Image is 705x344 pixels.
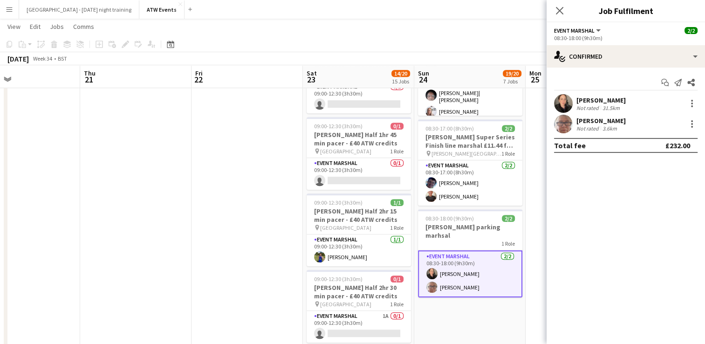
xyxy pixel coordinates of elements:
span: 14/20 [391,70,410,77]
span: Fri [195,69,203,77]
app-job-card: 09:00-12:30 (3h30m)0/1[PERSON_NAME] Half 2hr 30 min pacer - £40 ATW credits [GEOGRAPHIC_DATA]1 Ro... [307,270,411,343]
a: Edit [26,21,44,33]
span: Thu [84,69,96,77]
span: Sun [418,69,429,77]
h3: [PERSON_NAME] parking marhsal [418,223,522,240]
span: 24 [417,74,429,85]
span: Jobs [50,22,64,31]
span: 08:30-17:00 (8h30m) [425,125,474,132]
span: 23 [305,74,317,85]
span: 1/1 [390,199,404,206]
span: Comms [73,22,94,31]
button: Event Marshal [554,27,602,34]
div: Not rated [576,125,601,132]
app-card-role: Event Marshal0/109:00-12:30 (3h30m) [307,158,411,190]
app-card-role: Event Marshal0/109:00-12:30 (3h30m) [307,82,411,113]
app-card-role: Event Marshal2/208:30-17:00 (8h30m)[PERSON_NAME][PERSON_NAME] [418,160,522,206]
div: 15 Jobs [392,78,410,85]
span: 08:30-18:00 (9h30m) [425,215,474,222]
span: 1 Role [390,301,404,308]
h3: [PERSON_NAME] Super Series Finish line marshal £11.44 for over 21's [418,133,522,150]
span: 22 [194,74,203,85]
span: 25 [528,74,541,85]
div: Not rated [576,104,601,111]
span: View [7,22,21,31]
div: 31.5km [601,104,622,111]
span: 2/2 [502,215,515,222]
h3: [PERSON_NAME] Half 2hr 15 min pacer - £40 ATW credits [307,207,411,224]
span: 2/2 [502,125,515,132]
div: 3.6km [601,125,619,132]
span: 19/20 [503,70,521,77]
div: Total fee [554,141,586,150]
button: [GEOGRAPHIC_DATA] - [DATE] night training [19,0,139,19]
app-card-role: Event Marshal1A0/109:00-12:30 (3h30m) [307,311,411,343]
span: 1 Role [501,240,515,247]
h3: [PERSON_NAME] Half 1hr 45 min pacer - £40 ATW credits [307,131,411,147]
span: 0/1 [390,123,404,130]
app-card-role: Event Marshal1/109:00-12:30 (3h30m)[PERSON_NAME] [307,234,411,266]
div: BST [58,55,67,62]
app-job-card: 08:30-17:00 (8h30m)2/2[PERSON_NAME] Super Series Finish line marshal £11.44 for over 21's [PERSON... [418,119,522,206]
span: 1 Role [390,148,404,155]
span: 09:00-12:30 (3h30m) [314,275,363,282]
a: Jobs [46,21,68,33]
app-job-card: 09:00-12:30 (3h30m)0/1[PERSON_NAME] Half 1hr 45 min pacer - £40 ATW credits [GEOGRAPHIC_DATA]1 Ro... [307,117,411,190]
div: [PERSON_NAME] [576,96,626,104]
span: Mon [529,69,541,77]
h3: Job Fulfilment [547,5,705,17]
button: ATW Events [139,0,185,19]
span: Week 34 [31,55,54,62]
div: [PERSON_NAME] [576,117,626,125]
span: 21 [82,74,96,85]
span: 0/1 [390,275,404,282]
app-card-role: Event Marshal2/208:30-18:00 (9h30m)[PERSON_NAME][PERSON_NAME] [418,250,522,297]
h3: [PERSON_NAME] Half 2hr 30 min pacer - £40 ATW credits [307,283,411,300]
a: View [4,21,24,33]
app-job-card: 09:00-12:30 (3h30m)1/1[PERSON_NAME] Half 2hr 15 min pacer - £40 ATW credits [GEOGRAPHIC_DATA]1 Ro... [307,193,411,266]
span: 1 Role [501,150,515,157]
div: £232.00 [665,141,690,150]
div: 08:30-18:00 (9h30m) [554,34,698,41]
span: 09:00-12:30 (3h30m) [314,199,363,206]
div: [DATE] [7,54,29,63]
div: 7 Jobs [503,78,521,85]
a: Comms [69,21,98,33]
span: Sat [307,69,317,77]
span: Event Marshal [554,27,595,34]
span: 09:00-12:30 (3h30m) [314,123,363,130]
span: 1 Role [390,224,404,231]
span: [PERSON_NAME][GEOGRAPHIC_DATA] [431,150,501,157]
app-job-card: 08:30-18:00 (9h30m)2/2[PERSON_NAME] parking marhsal1 RoleEvent Marshal2/208:30-18:00 (9h30m)[PERS... [418,209,522,297]
div: Confirmed [547,45,705,68]
span: [GEOGRAPHIC_DATA] [320,148,371,155]
span: [GEOGRAPHIC_DATA] [320,224,371,231]
span: 2/2 [684,27,698,34]
span: [GEOGRAPHIC_DATA] [320,301,371,308]
span: Edit [30,22,41,31]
